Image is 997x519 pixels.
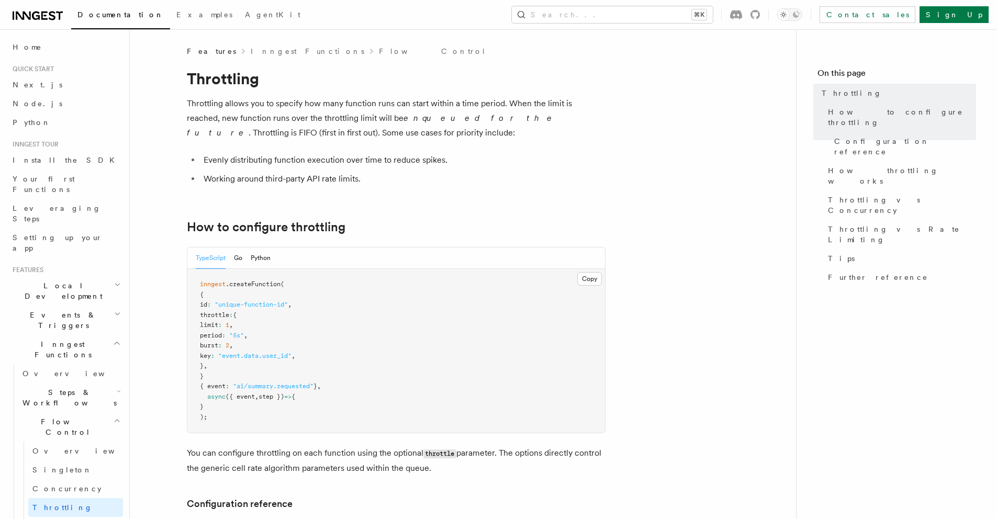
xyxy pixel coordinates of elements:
[187,46,236,57] span: Features
[226,280,281,288] span: .createFunction
[820,6,915,23] a: Contact sales
[822,88,882,98] span: Throttling
[226,393,255,400] span: ({ event
[251,46,364,57] a: Inngest Functions
[200,352,211,359] span: key
[824,220,976,249] a: Throttling vs Rate Limiting
[187,69,606,88] h1: Throttling
[32,503,93,512] span: Throttling
[200,342,218,349] span: burst
[229,342,233,349] span: ,
[824,249,976,268] a: Tips
[18,383,123,412] button: Steps & Workflows
[28,498,123,517] a: Throttling
[13,99,62,108] span: Node.js
[218,342,222,349] span: :
[229,332,244,339] span: "5s"
[281,280,284,288] span: (
[259,393,284,400] span: step })
[824,103,976,132] a: How to configure throttling
[218,321,222,329] span: :
[245,10,300,19] span: AgentKit
[200,373,204,380] span: }
[18,387,117,408] span: Steps & Workflows
[13,175,75,194] span: Your first Functions
[317,382,321,390] span: ,
[8,335,123,364] button: Inngest Functions
[233,382,313,390] span: "ai/summary.requested"
[824,161,976,190] a: How throttling works
[200,153,606,167] li: Evenly distributing function execution over time to reduce spikes.
[777,8,802,21] button: Toggle dark mode
[379,46,486,57] a: Flow Control
[828,224,976,245] span: Throttling vs Rate Limiting
[200,172,606,186] li: Working around third-party API rate limits.
[207,393,226,400] span: async
[8,266,43,274] span: Features
[8,339,113,360] span: Inngest Functions
[77,10,164,19] span: Documentation
[13,204,101,223] span: Leveraging Steps
[18,364,123,383] a: Overview
[200,280,226,288] span: inngest
[13,156,121,164] span: Install the SDK
[8,75,123,94] a: Next.js
[32,484,102,493] span: Concurrency
[187,446,606,476] p: You can configure throttling on each function using the optional parameter. The options directly ...
[8,276,123,306] button: Local Development
[196,247,226,269] button: TypeScript
[8,38,123,57] a: Home
[8,310,114,331] span: Events & Triggers
[13,81,62,89] span: Next.js
[288,301,292,308] span: ,
[200,321,218,329] span: limit
[239,3,307,28] a: AgentKit
[8,94,123,113] a: Node.js
[226,342,229,349] span: 2
[187,220,345,234] a: How to configure throttling
[8,140,59,149] span: Inngest tour
[512,6,713,23] button: Search...⌘K
[23,369,130,378] span: Overview
[13,118,51,127] span: Python
[200,382,226,390] span: { event
[200,413,207,421] span: );
[200,332,222,339] span: period
[8,151,123,170] a: Install the SDK
[211,352,215,359] span: :
[226,321,229,329] span: 1
[32,447,140,455] span: Overview
[692,9,707,20] kbd: ⌘K
[8,113,123,132] a: Python
[251,247,271,269] button: Python
[200,311,229,319] span: throttle
[187,96,606,140] p: Throttling allows you to specify how many function runs can start within a time period. When the ...
[313,382,317,390] span: }
[234,247,242,269] button: Go
[187,497,293,511] a: Configuration reference
[828,253,855,264] span: Tips
[215,301,288,308] span: "unique-function-id"
[170,3,239,28] a: Examples
[200,403,204,410] span: }
[200,301,207,308] span: id
[229,311,233,319] span: :
[8,170,123,199] a: Your first Functions
[32,466,92,474] span: Singleton
[176,10,232,19] span: Examples
[18,412,123,442] button: Flow Control
[8,280,114,301] span: Local Development
[834,136,976,157] span: Configuration reference
[824,268,976,287] a: Further reference
[920,6,989,23] a: Sign Up
[8,65,54,73] span: Quick start
[204,362,207,369] span: ,
[218,352,292,359] span: "event.data.user_id"
[226,382,229,390] span: :
[207,301,211,308] span: :
[28,460,123,479] a: Singleton
[8,306,123,335] button: Events & Triggers
[200,362,204,369] span: }
[13,233,103,252] span: Setting up your app
[828,107,976,128] span: How to configure throttling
